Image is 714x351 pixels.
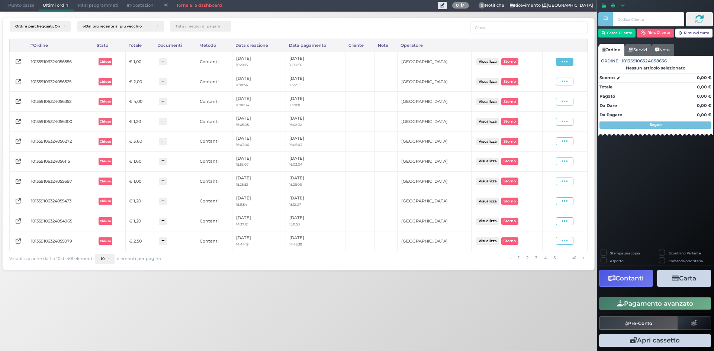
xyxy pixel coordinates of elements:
button: Storno [501,118,518,125]
div: Operatore [398,39,472,52]
button: Cerca Cliente [598,29,636,38]
a: alla pagina 4 [542,254,549,262]
span: Ordine : [601,58,621,64]
button: Storno [501,218,518,225]
td: € 3,60 [125,131,154,152]
b: Chiuso [100,219,111,223]
button: Storno [501,198,518,205]
button: 10 [95,254,115,264]
td: [DATE] [232,191,286,211]
td: [DATE] [286,231,345,251]
td: Contanti [196,131,232,152]
div: Metodo [196,39,232,52]
td: [GEOGRAPHIC_DATA] [398,211,472,231]
td: € 4,00 [125,92,154,112]
a: alla pagina 1 [516,254,521,262]
span: Ritiri programmati [74,0,122,11]
td: [DATE] [232,152,286,172]
button: Apri cassetto [599,334,711,347]
div: Note [374,39,397,52]
td: Contanti [196,231,232,251]
a: alla pagina 41 [570,254,578,262]
small: 16:05:03 [289,143,302,147]
b: Chiuso [100,199,111,203]
span: Punto cassa [4,0,39,11]
button: Storno [501,58,518,65]
button: Visualizza [476,58,499,65]
td: [GEOGRAPHIC_DATA] [398,131,472,152]
td: [GEOGRAPHIC_DATA] [398,72,472,92]
td: 101359106324055079 [27,231,94,251]
td: 101359106324056272 [27,131,94,152]
td: 101359106324056556 [27,52,94,72]
td: 101359106324056525 [27,72,94,92]
strong: Pagato [599,94,615,99]
small: 16:22:51 [289,83,300,87]
small: 16:03:04 [289,162,302,166]
button: Visualizza [476,218,499,225]
td: [DATE] [232,92,286,112]
button: Visualizza [476,78,499,85]
td: [GEOGRAPHIC_DATA] [398,171,472,191]
div: Documenti [154,39,196,52]
td: € 2,50 [125,231,154,251]
div: Ordini parcheggiati, Ordini aperti, Ordini chiusi [15,24,60,29]
button: Visualizza [476,198,499,205]
td: Contanti [196,211,232,231]
b: Chiuso [100,140,111,143]
td: [DATE] [232,72,286,92]
div: #Ordine [27,39,94,52]
button: Pagamento avanzato [599,297,711,310]
small: 15:11:54 [236,202,247,207]
td: [GEOGRAPHIC_DATA] [398,152,472,172]
td: [DATE] [286,111,345,131]
strong: Da Dare [599,103,617,108]
label: Comanda prioritaria [669,259,703,263]
td: € 1,20 [125,111,154,131]
small: 16:20:13 [236,63,248,67]
b: Chiuso [100,179,111,183]
td: [DATE] [286,72,345,92]
div: Dal più recente al più vecchio [83,24,153,29]
button: Pre-Conto [599,316,678,330]
td: Contanti [196,191,232,211]
a: Torna alla dashboard [172,0,226,11]
a: pagina successiva [581,254,586,262]
input: Codice Cliente [613,12,684,26]
small: 16:18:56 [236,83,248,87]
input: Cerca [470,21,588,33]
button: Carta [657,270,711,287]
td: [DATE] [286,52,345,72]
button: Rimuovi tutto [675,29,713,38]
div: Tutti i metodi di pagamento [176,24,220,29]
strong: 0,00 € [697,103,711,108]
button: Rim. Cliente [637,29,674,38]
td: 101359106324056115 [27,152,94,172]
button: Contanti [599,270,653,287]
b: Chiuso [100,120,111,123]
td: [DATE] [232,131,286,152]
td: 101359106324055473 [27,191,94,211]
strong: Da Pagare [599,112,622,117]
label: Asporto [610,259,624,263]
td: [GEOGRAPHIC_DATA] [398,191,472,211]
button: Visualizza [476,178,499,185]
a: Servizi [624,44,651,56]
td: € 1,20 [125,211,154,231]
label: Scontrino Parlante [669,251,701,256]
span: Impostazioni [123,0,159,11]
small: 14:44:19 [236,242,248,246]
div: Nessun articolo selezionato [598,65,713,71]
button: Storno [501,158,518,165]
small: 15:25:52 [236,182,248,186]
b: Chiuso [100,80,111,84]
strong: 0,00 € [697,84,711,90]
td: 101359106324055697 [27,171,94,191]
td: Contanti [196,152,232,172]
small: 16:08:34 [236,103,249,107]
td: [DATE] [232,171,286,191]
td: 101359106324056352 [27,92,94,112]
a: Note [651,44,674,56]
strong: Totale [599,84,612,90]
td: [GEOGRAPHIC_DATA] [398,92,472,112]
